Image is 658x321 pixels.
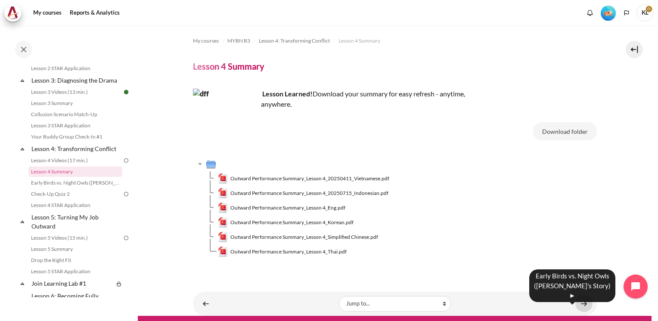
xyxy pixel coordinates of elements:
a: MYBN B3 [227,36,250,46]
img: Done [122,88,130,96]
span: Outward Performance Summary_Lesson 4_Simplified Chinese.pdf [230,233,378,241]
a: Outward Performance Summary_Lesson 4_Simplified Chinese.pdfOutward Performance Summary_Lesson 4_S... [218,232,379,242]
a: My courses [193,36,219,46]
a: Outward Performance Summary_Lesson 4_20250411_Vietnamese.pdfOutward Performance Summary_Lesson 4_... [218,173,390,184]
span: Outward Performance Summary_Lesson 4_Thai.pdf [230,248,347,256]
a: Reports & Analytics [67,4,123,22]
a: Lesson 4 STAR Application [28,200,122,210]
span: Collapse [18,217,27,226]
a: Join Learning Lab #1 [30,278,114,289]
span: Outward Performance Summary_Lesson 4_Eng.pdf [230,204,345,212]
span: Lesson 4: Transforming Conflict [259,37,330,45]
p: Download your summary for easy refresh - anytime, anywhere. [193,89,494,109]
a: Outward Performance Summary_Lesson 4_Korean.pdfOutward Performance Summary_Lesson 4_Korean.pdf [218,217,354,228]
a: Lesson 3 Videos (13 min.) [28,87,122,97]
span: Outward Performance Summary_Lesson 4_20250411_Vietnamese.pdf [230,175,389,182]
img: To do [122,234,130,242]
a: Drop the Right Fit [28,255,122,265]
strong: Lesson Learned! [262,90,313,98]
span: Outward Performance Summary_Lesson 4_Korean.pdf [230,219,354,226]
a: Lesson 4 Videos (17 min.) [28,155,122,166]
a: My courses [30,4,65,22]
img: To do [122,157,130,164]
a: ◄ Lesson 4 Videos (17 min.) [197,295,214,312]
a: Lesson 4: Transforming Conflict [30,143,122,154]
a: Outward Performance Summary_Lesson 4_Eng.pdfOutward Performance Summary_Lesson 4_Eng.pdf [218,203,346,213]
img: dff [193,89,258,153]
button: Download folder [533,122,597,140]
span: Collapse [18,76,27,85]
span: Collapse [18,279,27,288]
img: Outward Performance Summary_Lesson 4_Eng.pdf [218,203,228,213]
span: Outward Performance Summary_Lesson 4_20250715_Indonesian.pdf [230,189,388,197]
a: Lesson 5 STAR Application [28,266,122,277]
a: User menu [636,4,654,22]
img: Outward Performance Summary_Lesson 4_Simplified Chinese.pdf [218,232,228,242]
a: Architeck Architeck [4,4,26,22]
a: Lesson 6: Becoming Fully Accountable [30,290,114,311]
a: Outward Performance Summary_Lesson 4_20250715_Indonesian.pdfOutward Performance Summary_Lesson 4_... [218,188,389,198]
a: Level #2 [597,5,619,21]
a: Lesson 4: Transforming Conflict [259,36,330,46]
img: To do [122,190,130,198]
img: Outward Performance Summary_Lesson 4_20250715_Indonesian.pdf [218,188,228,198]
img: Architeck [7,6,19,19]
a: Lesson 4 Summary [28,167,122,177]
section: Content [138,25,652,316]
a: Collusion Scenario Match-Up [28,109,122,120]
img: Outward Performance Summary_Lesson 4_Thai.pdf [218,247,228,257]
span: KL [636,4,654,22]
nav: Navigation bar [193,34,597,48]
img: Outward Performance Summary_Lesson 4_20250411_Vietnamese.pdf [218,173,228,184]
a: Early Birds vs. Night Owls ([PERSON_NAME]'s Story) [28,178,122,188]
div: Show notification window with no new notifications [584,6,596,19]
button: Languages [620,6,633,19]
div: Level #2 [601,5,616,21]
a: Lesson 4 Summary [338,36,380,46]
span: My courses [193,37,219,45]
img: Level #2 [601,6,616,21]
a: Lesson 3 STAR Application [28,120,122,131]
a: Lesson 5 Summary [28,244,122,254]
a: Your Buddy Group Check-In #1 [28,132,122,142]
span: Collapse [18,145,27,153]
a: Lesson 3: Diagnosing the Drama [30,74,122,86]
a: Lesson 3 Summary [28,98,122,108]
h4: Lesson 4 Summary [193,61,264,72]
img: Outward Performance Summary_Lesson 4_Korean.pdf [218,217,228,228]
div: Early Birds vs. Night Owls ([PERSON_NAME]'s Story) ► [529,269,615,302]
a: Lesson 2 STAR Application [28,63,122,74]
span: Lesson 4 Summary [338,37,380,45]
span: Collapse [18,296,27,305]
a: Lesson 5: Turning My Job Outward [30,211,122,232]
a: Check-Up Quiz 2 [28,189,122,199]
a: Outward Performance Summary_Lesson 4_Thai.pdfOutward Performance Summary_Lesson 4_Thai.pdf [218,247,347,257]
span: MYBN B3 [227,37,250,45]
a: Lesson 5 Videos (15 min.) [28,233,122,243]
